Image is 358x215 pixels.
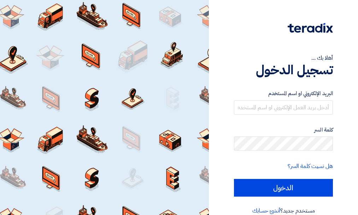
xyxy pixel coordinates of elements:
div: أهلا بك ... [234,54,333,62]
a: هل نسيت كلمة السر؟ [288,162,333,170]
h1: تسجيل الدخول [234,62,333,78]
a: أنشئ حسابك [252,207,280,215]
input: أدخل بريد العمل الإلكتروني او اسم المستخدم الخاص بك ... [234,100,333,115]
img: Teradix logo [288,23,333,33]
label: كلمة السر [234,126,333,134]
label: البريد الإلكتروني او اسم المستخدم [234,89,333,98]
div: مستخدم جديد؟ [234,207,333,215]
input: الدخول [234,179,333,197]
